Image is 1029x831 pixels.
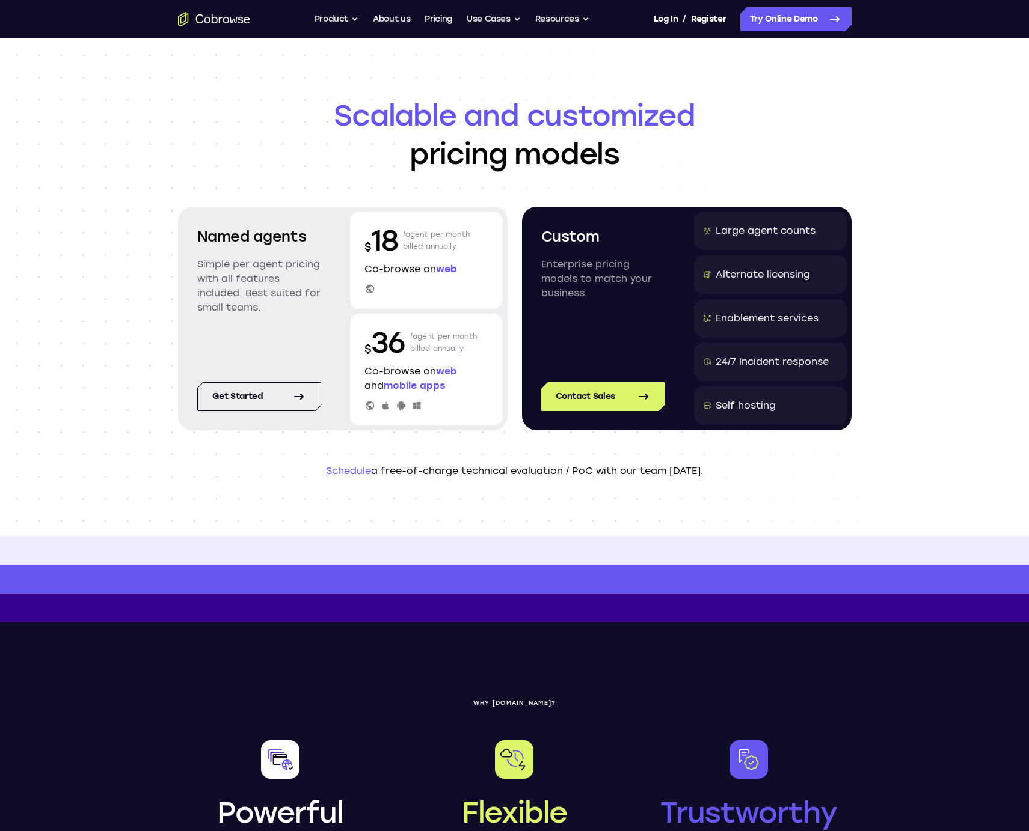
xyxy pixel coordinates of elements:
[178,12,250,26] a: Go to the home page
[691,7,726,31] a: Register
[541,257,665,300] p: Enterprise pricing models to match your business.
[364,240,372,254] span: $
[716,398,776,413] div: Self hosting
[364,323,405,362] p: 36
[436,365,457,377] span: web
[197,382,321,411] a: Get started
[384,380,445,391] span: mobile apps
[178,96,852,135] span: Scalable and customized
[467,7,521,31] button: Use Cases
[425,7,452,31] a: Pricing
[326,465,371,476] a: Schedule
[364,262,488,276] p: Co-browse on
[364,221,398,260] p: 18
[535,7,589,31] button: Resources
[716,311,819,326] div: Enablement services
[373,7,410,31] a: About us
[716,355,829,369] div: 24/7 Incident response
[654,7,678,31] a: Log In
[197,226,321,248] h2: Named agents
[716,267,810,282] div: Alternate licensing
[740,7,852,31] a: Try Online Demo
[403,221,470,260] p: /agent per month billed annually
[364,342,372,356] span: $
[178,699,852,707] p: WHY [DOMAIN_NAME]?
[315,7,359,31] button: Product
[541,382,665,411] a: Contact Sales
[178,464,852,478] p: a free-of-charge technical evaluation / PoC with our team [DATE].
[541,226,665,248] h2: Custom
[716,224,816,238] div: Large agent counts
[683,12,686,26] span: /
[178,96,852,173] h1: pricing models
[410,323,478,362] p: /agent per month billed annually
[197,257,321,315] p: Simple per agent pricing with all features included. Best suited for small teams.
[436,263,457,275] span: web
[364,364,488,393] p: Co-browse on and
